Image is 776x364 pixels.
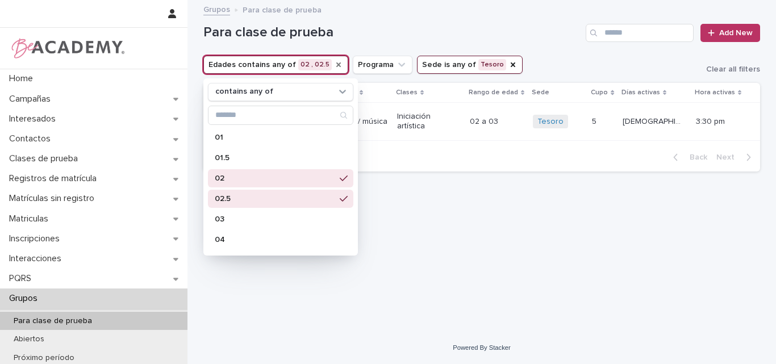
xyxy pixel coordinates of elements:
[203,24,581,41] h1: Para clase de prueba
[215,133,335,141] p: 01
[353,56,412,74] button: Programa
[5,94,60,104] p: Campañas
[592,115,599,127] p: 5
[453,344,510,351] a: Powered By Stacker
[208,106,353,124] input: Search
[586,24,694,42] input: Search
[5,73,42,84] p: Home
[696,117,742,127] p: 3:30 pm
[5,334,53,344] p: Abiertos
[469,86,518,99] p: Rango de edad
[712,152,760,162] button: Next
[397,112,460,131] p: Iniciación artística
[5,133,60,144] p: Contactos
[719,29,753,37] span: Add New
[591,86,608,99] p: Cupo
[5,214,57,224] p: Matriculas
[5,273,40,284] p: PQRS
[623,115,688,127] p: [DEMOGRAPHIC_DATA]
[9,37,126,60] img: WPrjXfSUmiLcdUfaYY4Q
[208,106,353,125] div: Search
[203,2,230,15] a: Grupos
[532,86,549,99] p: Sede
[243,3,322,15] p: Para clase de prueba
[396,86,418,99] p: Clases
[664,152,712,162] button: Back
[332,117,388,127] p: Danza / música
[706,65,760,73] span: Clear all filters
[697,65,760,73] button: Clear all filters
[215,87,273,97] p: contains any of
[203,103,760,141] tr: Be BronzeMini beDanza / músicaIniciación artística02 a 0302 a 03 Tesoro 55 [DEMOGRAPHIC_DATA][DEM...
[716,153,741,161] span: Next
[203,56,348,74] button: Edades
[700,24,760,42] a: Add New
[5,316,101,326] p: Para clase de prueba
[215,174,335,182] p: 02
[5,173,106,184] p: Registros de matrícula
[5,193,103,204] p: Matrículas sin registro
[5,253,70,264] p: Interacciones
[215,215,335,223] p: 03
[5,114,65,124] p: Interesados
[5,153,87,164] p: Clases de prueba
[621,86,660,99] p: Días activas
[215,195,335,203] p: 02.5
[5,353,84,363] p: Próximo período
[5,233,69,244] p: Inscripciones
[695,86,735,99] p: Hora activas
[683,153,707,161] span: Back
[215,154,335,162] p: 01.5
[417,56,523,74] button: Sede
[5,293,47,304] p: Grupos
[215,236,335,244] p: 04
[470,115,500,127] p: 02 a 03
[537,117,564,127] a: Tesoro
